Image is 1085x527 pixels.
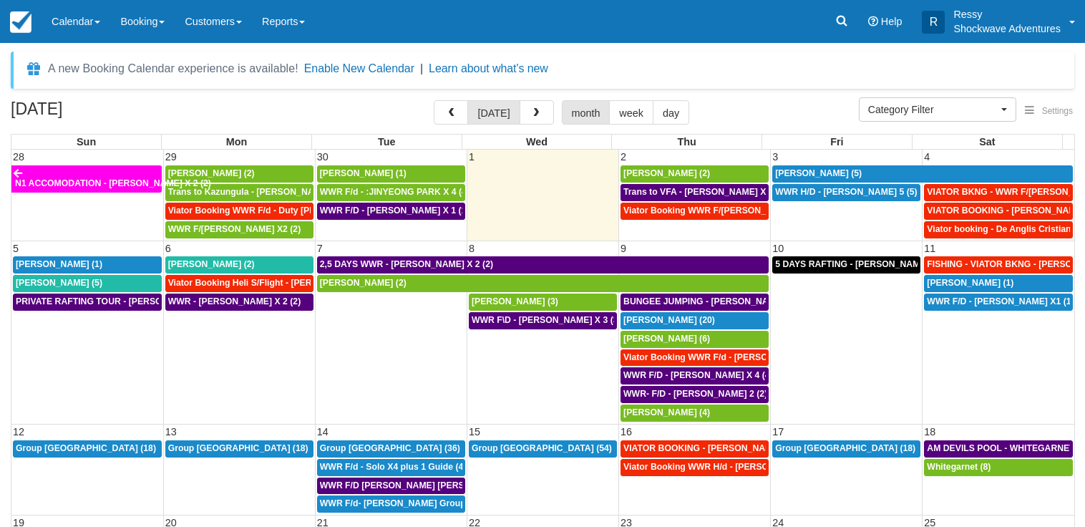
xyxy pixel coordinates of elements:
span: Tue [378,136,396,148]
span: [PERSON_NAME] (6) [623,334,710,344]
button: day [653,100,689,125]
a: Group [GEOGRAPHIC_DATA] (36) [317,440,465,458]
span: [PERSON_NAME] (5) [16,278,102,288]
span: WWR F/D - [PERSON_NAME] X1 (1) [927,296,1074,306]
span: 2 [619,151,628,163]
span: WWR F/d - :JINYEONG PARK X 4 (4) [320,187,469,197]
a: WWR F/d - Solo X4 plus 1 Guide (4) [317,459,465,476]
span: WWR H/D - [PERSON_NAME] 5 (5) [775,187,917,197]
span: WWR F\D - [PERSON_NAME] X 3 (3) [472,315,621,325]
h2: [DATE] [11,100,192,127]
span: 13 [164,426,178,437]
span: WWR F/D - [PERSON_NAME] X 4 (4) [623,370,773,380]
span: [PERSON_NAME] (2) [320,278,407,288]
span: WWR F/D - [PERSON_NAME] X 1 (1) [320,206,469,216]
span: WWR- F/D - [PERSON_NAME] 2 (2) [623,389,767,399]
span: 1 [467,151,476,163]
span: [PERSON_NAME] (5) [775,168,862,178]
span: WWR F/d - Solo X4 plus 1 Guide (4) [320,462,467,472]
a: 5 DAYS RAFTING - [PERSON_NAME] X 2 (4) [772,256,920,274]
span: 8 [467,243,476,254]
span: PRIVATE RAFTING TOUR - [PERSON_NAME] X 5 (5) [16,296,230,306]
a: WWR F/D - [PERSON_NAME] X 4 (4) [621,367,769,385]
a: VIATOR BOOKING - [PERSON_NAME] 2 (2) [924,203,1073,220]
span: 29 [164,151,178,163]
a: VIATOR BKNG - WWR F/[PERSON_NAME] 3 (3) [924,184,1073,201]
span: Whitegarnet (8) [927,462,991,472]
span: [PERSON_NAME] (1) [16,259,102,269]
span: Viator Booking WWR F/d - [PERSON_NAME] [PERSON_NAME] X2 (2) [623,352,910,362]
span: 3 [771,151,779,163]
a: Learn about what's new [429,62,548,74]
p: Shockwave Adventures [953,21,1061,36]
span: 12 [11,426,26,437]
span: 10 [771,243,785,254]
span: Group [GEOGRAPHIC_DATA] (18) [775,443,915,453]
span: 28 [11,151,26,163]
a: WWR F/[PERSON_NAME] X2 (2) [165,221,313,238]
span: 7 [316,243,324,254]
span: Trans to Kazungula - [PERSON_NAME] x 1 (2) [168,187,358,197]
span: VIATOR BOOKING - [PERSON_NAME] X 4 (4) [623,443,810,453]
span: 6 [164,243,172,254]
a: [PERSON_NAME] (3) [469,294,617,311]
a: WWR F/d - :JINYEONG PARK X 4 (4) [317,184,465,201]
a: VIATOR BOOKING - [PERSON_NAME] X 4 (4) [621,440,769,458]
div: R [922,11,945,34]
a: Whitegarnet (8) [924,459,1073,476]
a: Viator Booking Heli S/Flight - [PERSON_NAME] X 1 (1) [165,275,313,292]
a: Viator Booking WWR H/d - [PERSON_NAME] X 4 (4) [621,459,769,476]
span: 15 [467,426,482,437]
span: Group [GEOGRAPHIC_DATA] (18) [168,443,308,453]
span: Group [GEOGRAPHIC_DATA] (18) [16,443,156,453]
button: Settings [1016,101,1081,122]
button: [DATE] [467,100,520,125]
a: [PERSON_NAME] (4) [621,405,769,422]
a: [PERSON_NAME] (1) [924,275,1073,292]
span: 14 [316,426,330,437]
a: WWR F/d- [PERSON_NAME] Group X 30 (30) [317,495,465,513]
span: 2,5 DAYS WWR - [PERSON_NAME] X 2 (2) [320,259,493,269]
span: 5 DAYS RAFTING - [PERSON_NAME] X 2 (4) [775,259,957,269]
span: Viator Booking WWR F/[PERSON_NAME] X 2 (2) [623,206,823,216]
span: Sun [77,136,96,148]
a: Viator booking - De Anglis Cristiano X1 (1) [924,221,1073,238]
span: [PERSON_NAME] (2) [623,168,710,178]
span: 5 [11,243,20,254]
a: WWR - [PERSON_NAME] X 2 (2) [165,294,313,311]
button: Category Filter [859,97,1016,122]
a: Group [GEOGRAPHIC_DATA] (54) [469,440,617,458]
span: Group [GEOGRAPHIC_DATA] (36) [320,443,460,453]
a: [PERSON_NAME] (2) [165,256,313,274]
span: 30 [316,151,330,163]
a: [PERSON_NAME] (1) [13,256,162,274]
span: 11 [923,243,937,254]
button: week [609,100,653,125]
span: Category Filter [868,102,998,117]
a: N1 ACCOMODATION - [PERSON_NAME] X 2 (2) [11,165,162,193]
span: [PERSON_NAME] (20) [623,315,715,325]
i: Help [868,16,878,26]
button: Enable New Calendar [304,62,414,76]
span: WWR - [PERSON_NAME] X 2 (2) [168,296,301,306]
span: Settings [1042,106,1073,116]
a: BUNGEE JUMPING - [PERSON_NAME] 2 (2) [621,294,769,311]
a: WWR F\D - [PERSON_NAME] X 3 (3) [469,312,617,329]
a: Viator Booking WWR F/[PERSON_NAME] X 2 (2) [621,203,769,220]
a: Viator Booking WWR F/d - Duty [PERSON_NAME] 2 (2) [165,203,313,220]
a: Group [GEOGRAPHIC_DATA] (18) [165,440,313,458]
a: WWR- F/D - [PERSON_NAME] 2 (2) [621,386,769,403]
span: [PERSON_NAME] (1) [927,278,1013,288]
span: 9 [619,243,628,254]
a: [PERSON_NAME] (2) [165,165,313,183]
span: 17 [771,426,785,437]
span: Wed [526,136,548,148]
span: WWR F/[PERSON_NAME] X2 (2) [168,224,301,234]
span: 16 [619,426,633,437]
div: A new Booking Calendar experience is available! [48,60,298,77]
span: Viator Booking WWR H/d - [PERSON_NAME] X 4 (4) [623,462,837,472]
span: [PERSON_NAME] (2) [168,168,255,178]
span: Trans to VFA - [PERSON_NAME] X 2 (2) [623,187,787,197]
a: Trans to VFA - [PERSON_NAME] X 2 (2) [621,184,769,201]
span: WWR F/D [PERSON_NAME] [PERSON_NAME] GROVVE X2 (1) [320,480,578,490]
